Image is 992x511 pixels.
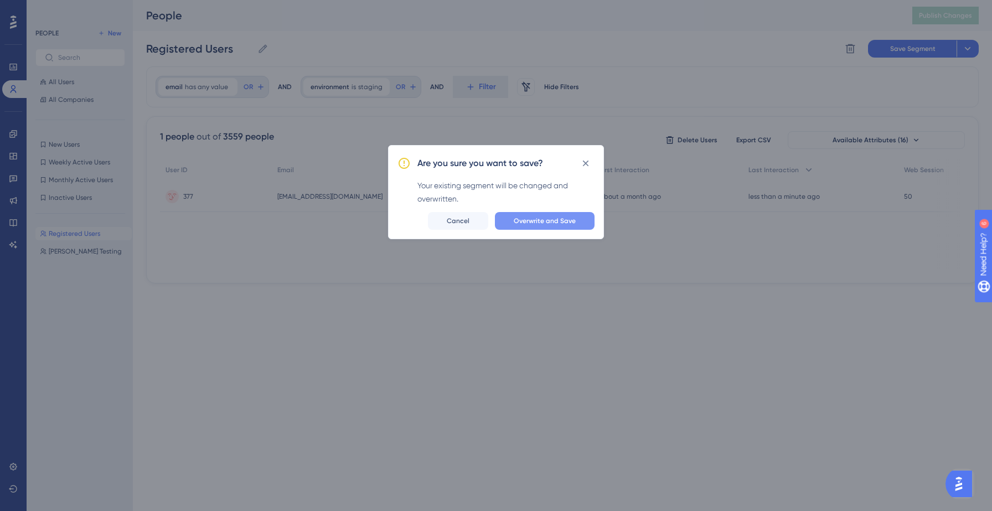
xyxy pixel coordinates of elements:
span: Need Help? [26,3,69,16]
iframe: UserGuiding AI Assistant Launcher [945,467,979,500]
div: Your existing segment will be changed and overwritten. [417,179,595,205]
span: Cancel [447,216,469,225]
h2: Are you sure you want to save? [417,157,543,170]
div: 6 [77,6,80,14]
span: Overwrite and Save [514,216,576,225]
